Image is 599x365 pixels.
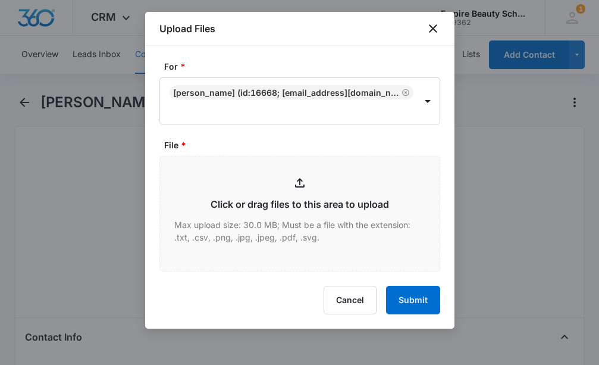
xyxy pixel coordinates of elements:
div: [PERSON_NAME] (ID:16668; [EMAIL_ADDRESS][DOMAIN_NAME]; [PHONE_NUMBER]) [173,88,399,98]
label: For [164,60,445,73]
button: Submit [386,286,440,314]
h1: Upload Files [159,21,215,36]
div: Remove Jaelyn Caswell (ID:16668; jaelyncaswell@gmail.com; (603) 318-9965) [399,88,410,96]
label: File [164,139,445,151]
button: Cancel [324,286,377,314]
button: close [426,21,440,36]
